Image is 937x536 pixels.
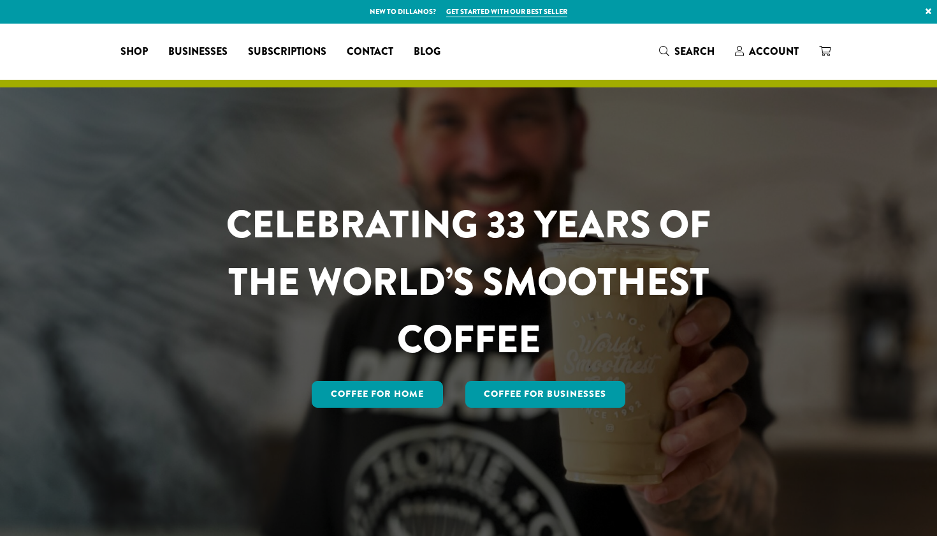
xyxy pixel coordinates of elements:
a: Get started with our best seller [446,6,567,17]
span: Businesses [168,44,228,60]
span: Blog [414,44,440,60]
a: Coffee for Home [312,381,443,408]
span: Shop [120,44,148,60]
a: Shop [110,41,158,62]
span: Account [749,44,799,59]
a: Coffee For Businesses [465,381,626,408]
span: Contact [347,44,393,60]
span: Subscriptions [248,44,326,60]
a: Search [649,41,725,62]
h1: CELEBRATING 33 YEARS OF THE WORLD’S SMOOTHEST COFFEE [189,196,748,368]
span: Search [674,44,715,59]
